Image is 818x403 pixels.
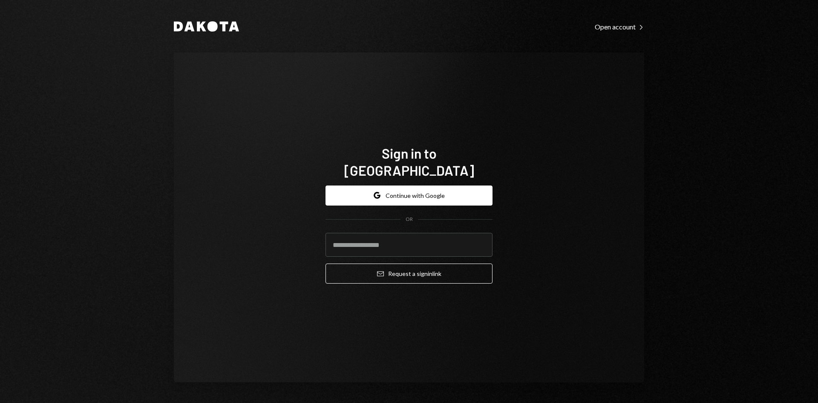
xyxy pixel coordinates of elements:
button: Request a signinlink [325,264,493,284]
div: Open account [595,23,644,31]
button: Continue with Google [325,186,493,206]
div: OR [406,216,413,223]
a: Open account [595,22,644,31]
h1: Sign in to [GEOGRAPHIC_DATA] [325,145,493,179]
